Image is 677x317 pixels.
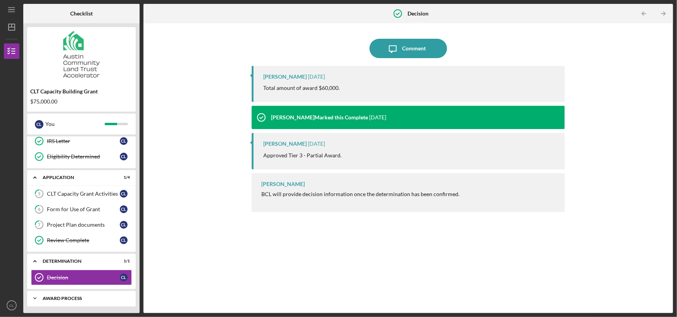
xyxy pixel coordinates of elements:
div: [PERSON_NAME] [261,181,305,187]
a: Review CompleteCL [31,233,132,248]
div: CLT Capacity Building Grant [30,88,133,95]
b: Decision [408,10,428,17]
a: IRS LetterCL [31,133,132,149]
a: 5CLT Capacity Grant ActivitiesCL [31,186,132,202]
div: Determination [43,259,111,264]
div: Project Plan documents [47,222,120,228]
tspan: 7 [38,222,41,227]
div: C L [120,236,128,244]
a: 7Project Plan documentsCL [31,217,132,233]
time: 2025-09-19 19:28 [308,141,325,147]
div: $75,000.00 [30,98,133,105]
div: You [45,117,105,131]
tspan: 6 [38,207,41,212]
div: [PERSON_NAME] [263,141,307,147]
div: [PERSON_NAME] Marked this Complete [271,114,368,121]
div: Award Process [43,296,126,301]
div: Eligibility Determined [47,153,120,160]
p: Approved Tier 3 - Partial Award. [263,151,342,160]
div: [PERSON_NAME] [263,74,307,80]
div: Application [43,175,111,180]
a: 6Form for Use of GrantCL [31,202,132,217]
div: Decision [47,274,120,281]
p: Total amount of award $60,000. [263,84,340,92]
time: 2025-09-19 19:28 [369,114,386,121]
div: 1 / 1 [116,259,130,264]
div: Comment [402,39,426,58]
div: C L [120,221,128,229]
div: C L [120,153,128,160]
div: C L [120,205,128,213]
div: C L [120,274,128,281]
a: Eligibility DeterminedCL [31,149,132,164]
div: Review Complete [47,237,120,243]
div: 1 / 4 [116,175,130,180]
time: 2025-09-19 20:13 [308,74,325,80]
text: CL [9,303,14,308]
div: C L [120,137,128,145]
img: Product logo [27,31,136,78]
b: Checklist [70,10,93,17]
button: Comment [370,39,447,58]
div: Form for Use of Grant [47,206,120,212]
tspan: 5 [38,191,40,196]
div: C L [35,120,43,129]
div: CLT Capacity Grant Activities [47,191,120,197]
div: IRS Letter [47,138,120,144]
a: DecisionCL [31,270,132,285]
button: CL [4,298,19,313]
div: C L [120,190,128,198]
div: BCL will provide decision information once the determination has been confirmed. [261,191,459,197]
